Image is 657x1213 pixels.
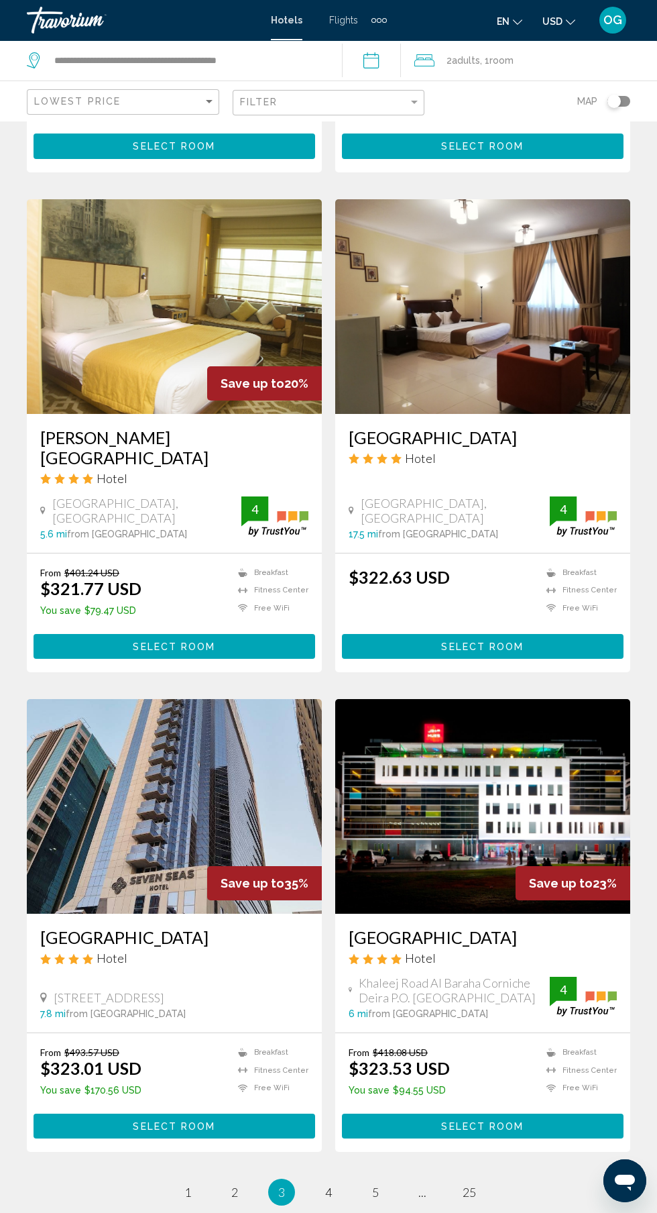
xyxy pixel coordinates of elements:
[550,977,617,1016] img: trustyou-badge.svg
[540,1082,617,1094] li: Free WiFi
[342,637,623,652] a: Select Room
[52,496,241,525] span: [GEOGRAPHIC_DATA], [GEOGRAPHIC_DATA]
[540,1065,617,1076] li: Fitness Center
[497,11,522,31] button: Change language
[441,142,524,152] span: Select Room
[373,1047,428,1058] del: $418.08 USD
[231,602,308,614] li: Free WiFi
[221,376,284,390] span: Save up to
[349,951,617,965] div: 4 star Hotel
[27,199,322,414] a: Hotel image
[40,927,308,947] h3: [GEOGRAPHIC_DATA]
[27,1179,630,1206] ul: Pagination
[349,529,378,539] span: 17.5 mi
[40,427,308,468] a: [PERSON_NAME][GEOGRAPHIC_DATA]
[34,1117,315,1132] a: Select Room
[271,15,302,25] a: Hotels
[405,451,436,466] span: Hotel
[66,1008,186,1019] span: from [GEOGRAPHIC_DATA]
[480,51,514,70] span: , 1
[34,137,315,152] a: Select Room
[359,975,550,1005] span: Khaleej Road Al Baraha Corniche Deira P.O. [GEOGRAPHIC_DATA]
[342,40,402,81] button: Check-in date: Sep 22, 2025 Check-out date: Sep 29, 2025
[550,501,577,517] div: 4
[184,1185,191,1200] span: 1
[97,471,127,486] span: Hotel
[489,55,514,66] span: Room
[278,1185,285,1200] span: 3
[207,366,322,401] div: 20%
[231,1065,308,1076] li: Fitness Center
[240,97,278,107] span: Filter
[463,1185,476,1200] span: 25
[34,1114,315,1139] button: Select Room
[361,496,550,525] span: [GEOGRAPHIC_DATA], [GEOGRAPHIC_DATA]
[27,699,322,914] img: Hotel image
[441,1121,524,1132] span: Select Room
[27,7,257,34] a: Travorium
[577,92,597,111] span: Map
[40,1058,141,1078] ins: $323.01 USD
[329,15,358,25] a: Flights
[67,529,187,539] span: from [GEOGRAPHIC_DATA]
[231,1185,238,1200] span: 2
[342,634,623,659] button: Select Room
[40,1085,141,1096] p: $170.56 USD
[133,641,215,652] span: Select Room
[40,529,67,539] span: 5.6 mi
[34,97,215,108] mat-select: Sort by
[401,40,657,81] button: Travelers: 2 adults, 0 children
[371,9,387,31] button: Extra navigation items
[335,699,630,914] img: Hotel image
[349,427,617,447] a: [GEOGRAPHIC_DATA]
[603,13,622,27] span: OG
[97,951,127,965] span: Hotel
[40,471,308,486] div: 4 star Hotel
[349,1058,450,1078] ins: $323.53 USD
[231,1047,308,1058] li: Breakfast
[342,134,623,158] button: Select Room
[64,567,119,578] del: $401.24 USD
[40,951,308,965] div: 4 star Hotel
[233,89,425,117] button: Filter
[349,567,450,587] ins: $322.63 USD
[34,96,121,107] span: Lowest Price
[349,1008,368,1019] span: 6 mi
[378,529,498,539] span: from [GEOGRAPHIC_DATA]
[34,634,315,659] button: Select Room
[40,1085,81,1096] span: You save
[40,605,141,616] p: $79.47 USD
[335,199,630,414] img: Hotel image
[550,496,617,536] img: trustyou-badge.svg
[40,1008,66,1019] span: 7.8 mi
[241,501,268,517] div: 4
[133,1121,215,1132] span: Select Room
[64,1047,119,1058] del: $493.57 USD
[497,16,510,27] span: en
[231,584,308,596] li: Fitness Center
[221,876,284,890] span: Save up to
[342,1117,623,1132] a: Select Room
[342,137,623,152] a: Select Room
[542,11,575,31] button: Change currency
[34,134,315,158] button: Select Room
[595,6,630,34] button: User Menu
[133,142,215,152] span: Select Room
[540,584,617,596] li: Fitness Center
[550,982,577,998] div: 4
[597,95,630,107] button: Toggle map
[40,567,61,578] span: From
[349,927,617,947] a: [GEOGRAPHIC_DATA]
[54,990,164,1005] span: [STREET_ADDRESS]
[405,951,436,965] span: Hotel
[540,602,617,614] li: Free WiFi
[446,51,480,70] span: 2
